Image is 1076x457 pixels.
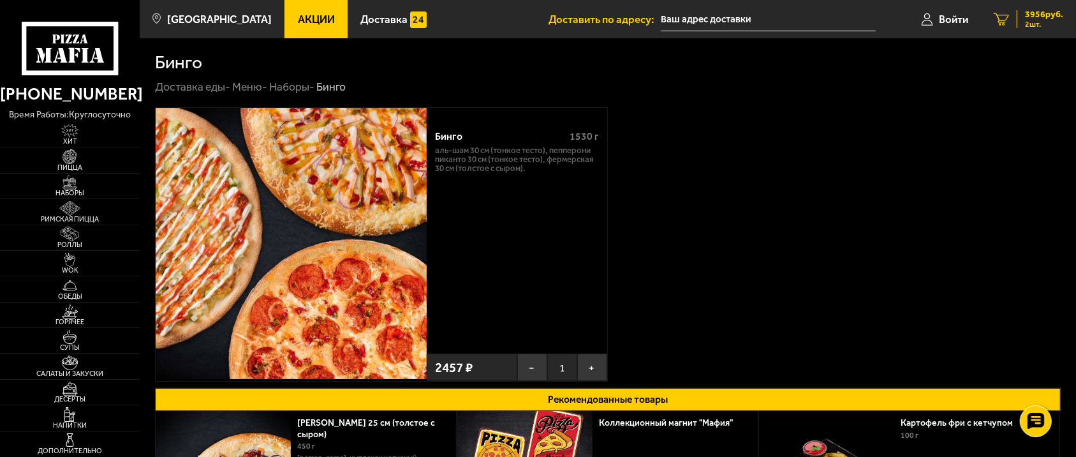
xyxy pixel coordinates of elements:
button: Рекомендованные товары [155,388,1061,411]
h1: Бинго [155,54,202,71]
button: + [577,354,607,381]
p: Аль-Шам 30 см (тонкое тесто), Пепперони Пиканто 30 см (тонкое тесто), Фермерская 30 см (толстое с... [435,146,599,173]
span: Войти [939,14,968,25]
input: Ваш адрес доставки [661,8,876,31]
a: Коллекционный магнит "Мафия" [599,417,744,428]
span: Доставка [360,14,408,25]
div: Бинго [435,131,559,143]
span: 1 [547,354,577,381]
span: 2457 ₽ [435,361,473,374]
span: [GEOGRAPHIC_DATA] [167,14,272,25]
a: Бинго [156,108,427,381]
span: 100 г [901,431,918,440]
button: − [517,354,547,381]
div: Бинго [317,80,346,94]
span: 2 шт. [1025,20,1063,28]
span: 450 г [297,442,315,451]
a: Доставка еды- [155,80,230,93]
span: 3956 руб. [1025,10,1063,19]
img: Бинго [156,108,427,379]
img: 15daf4d41897b9f0e9f617042186c801.svg [410,11,427,28]
a: Меню- [232,80,267,93]
a: [PERSON_NAME] 25 см (толстое с сыром) [297,417,435,440]
span: 1530 г [570,130,599,142]
span: Акции [298,14,335,25]
span: Доставить по адресу: [549,14,661,25]
a: Картофель фри с кетчупом [901,417,1024,428]
a: Наборы- [269,80,314,93]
